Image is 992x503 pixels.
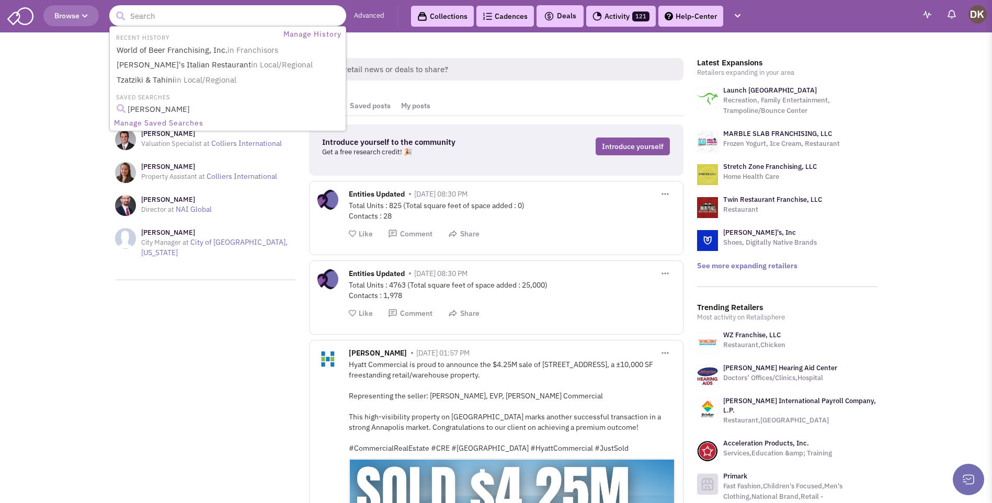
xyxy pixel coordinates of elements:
[723,195,822,204] a: Twin Restaurant Franchise, LLC
[723,472,747,481] a: Primark
[697,131,718,152] img: logo
[632,12,649,21] span: 121
[541,9,579,23] button: Deals
[723,439,809,448] a: Acceleration Products, Inc.
[141,129,282,139] h3: [PERSON_NAME]
[141,205,174,214] span: Director at
[723,172,817,182] p: Home Health Care
[723,86,817,95] a: Launch [GEOGRAPHIC_DATA]
[448,229,480,239] button: Share
[322,147,520,157] p: Get a free research credit! 🎉
[968,5,987,24] img: Donnie Keller
[111,117,345,130] a: Manage Saved Searches
[723,95,877,116] p: Recreation, Family Entertainment, Trampoline/Bounce Center
[697,261,797,270] a: See more expanding retailers
[141,237,288,257] a: City of [GEOGRAPHIC_DATA], [US_STATE]
[359,229,373,238] span: Like
[416,348,470,358] span: [DATE] 01:57 PM
[723,340,785,350] p: Restaurant,Chicken
[251,60,313,70] span: in Local/Regional
[322,138,520,147] h3: Introduce yourself to the community
[345,96,396,116] a: Saved posts
[349,308,373,318] button: Like
[697,230,718,251] img: logo
[359,308,373,318] span: Like
[697,58,877,67] h3: Latest Expansions
[354,11,384,21] a: Advanced
[349,269,405,281] span: Entities Updated
[141,195,212,204] h3: [PERSON_NAME]
[349,348,407,360] span: [PERSON_NAME]
[723,204,822,215] p: Restaurant
[113,73,344,87] a: Tzatziki & Tahiniin Local/Regional
[349,200,675,221] div: Total Units : 825 (Total square feet of space added : 0) Contacts : 28
[476,6,534,27] a: Cadences
[141,162,277,172] h3: [PERSON_NAME]
[723,373,837,383] p: Doctors’ Offices/Clinics,Hospital
[109,5,346,26] input: Search
[723,228,796,237] a: [PERSON_NAME]'s, Inc
[586,6,656,27] a: Activity121
[697,67,877,78] p: Retailers expanding in your area
[697,88,718,109] img: logo
[596,138,670,155] a: Introduce yourself
[414,189,468,199] span: [DATE] 08:30 PM
[207,172,277,181] a: Colliers International
[697,312,877,323] p: Most activity on Retailsphere
[483,13,492,20] img: Cadences_logo.png
[665,12,673,20] img: help.png
[396,96,436,116] a: My posts
[411,6,474,27] a: Collections
[388,229,432,239] button: Comment
[417,12,427,21] img: icon-collection-lavender-black.svg
[723,415,877,426] p: Restaurant,[GEOGRAPHIC_DATA]
[723,162,817,171] a: Stretch Zone Franchising, LLC
[697,474,718,495] img: icon-retailer-placeholder.png
[113,43,344,58] a: World of Beer Franchising, Inc.in Franchisors
[227,45,278,55] span: in Franchisors
[349,189,405,201] span: Entities Updated
[592,12,602,21] img: Activity.png
[697,197,718,218] img: logo
[448,308,480,318] button: Share
[113,102,344,117] a: [PERSON_NAME]
[141,172,205,181] span: Property Assistant at
[697,333,718,353] img: www.wingzone.com
[723,363,837,372] a: [PERSON_NAME] Hearing Aid Center
[141,238,189,247] span: City Manager at
[113,58,344,72] a: [PERSON_NAME]'s Italian Restaurantin Local/Regional
[281,28,345,41] a: Manage History
[7,5,33,25] img: SmartAdmin
[544,10,554,22] img: icon-deals.svg
[723,139,840,149] p: Frozen Yogurt, Ice Cream, Restaurant
[175,75,236,85] span: in Local/Regional
[658,6,723,27] a: Help-Center
[141,228,295,237] h3: [PERSON_NAME]
[723,129,832,138] a: MARBLE SLAB FRANCHISING, LLC
[388,308,432,318] button: Comment
[115,228,136,249] img: NoImageAvailable1.jpg
[723,448,832,459] p: Services,Education &amp; Training
[111,91,345,102] li: SAVED SEARCHES
[414,269,468,278] span: [DATE] 08:30 PM
[723,396,876,415] a: [PERSON_NAME] International Payroll Company, L.P.
[349,359,675,453] div: Hyatt Commercial is proud to announce the $4.25M sale of [STREET_ADDRESS], a ±10,000 SF freestand...
[111,31,173,42] li: RECENT HISTORY
[723,330,781,339] a: WZ Franchise, LLC
[211,139,282,148] a: Colliers International
[544,11,576,20] span: Deals
[697,303,877,312] h3: Trending Retailers
[349,280,675,301] div: Total Units : 4763 (Total square feet of space added : 25,000) Contacts : 1,978
[334,58,683,81] span: Retail news or deals to share?
[349,229,373,239] button: Like
[54,11,88,20] span: Browse
[141,139,210,148] span: Valuation Specialist at
[697,164,718,185] img: logo
[43,5,99,26] button: Browse
[723,237,817,248] p: Shoes, Digitally Native Brands
[176,204,212,214] a: NAI Global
